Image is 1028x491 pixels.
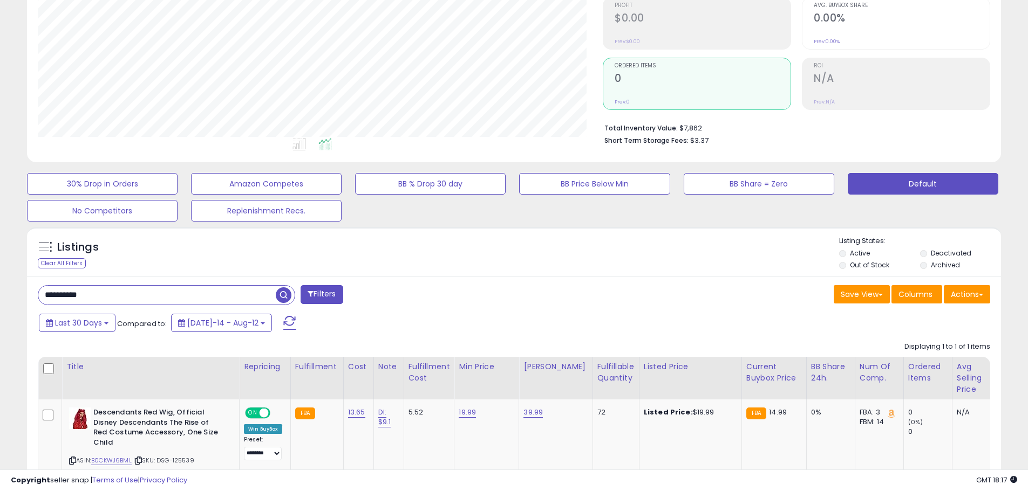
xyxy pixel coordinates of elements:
a: Privacy Policy [140,475,187,485]
button: Replenishment Recs. [191,200,342,222]
a: B0CKWJ6BML [91,456,132,465]
span: ON [246,409,260,418]
h2: 0 [615,72,791,87]
div: seller snap | | [11,475,187,486]
a: 13.65 [348,407,365,418]
b: Short Term Storage Fees: [604,136,689,145]
div: Fulfillable Quantity [597,361,635,384]
button: Filters [301,285,343,304]
button: Default [848,173,998,195]
strong: Copyright [11,475,50,485]
small: (0%) [908,418,923,426]
label: Out of Stock [850,260,889,269]
div: Fulfillment [295,361,339,372]
button: Last 30 Days [39,314,115,332]
div: Current Buybox Price [746,361,802,384]
span: 2025-09-12 18:17 GMT [976,475,1017,485]
h2: $0.00 [615,12,791,26]
div: Num of Comp. [860,361,899,384]
small: Prev: 0 [615,99,630,105]
div: Ordered Items [908,361,948,384]
div: Note [378,361,399,372]
b: Descendants Red Wig, Official Disney Descendants The Rise of Red Costume Accessory, One Size Child [93,407,224,450]
img: 41RY84IlWLL._SL40_.jpg [69,407,91,429]
button: Save View [834,285,890,303]
div: FBA: 3 [860,407,895,417]
div: Avg Selling Price [957,361,996,395]
h2: 0.00% [814,12,990,26]
button: BB Share = Zero [684,173,834,195]
div: 0 [908,427,952,437]
div: N/A [957,407,992,417]
span: $3.37 [690,135,709,146]
button: Amazon Competes [191,173,342,195]
span: Columns [898,289,932,300]
p: Listing States: [839,236,1001,246]
small: FBA [295,407,315,419]
div: Displaying 1 to 1 of 1 items [904,342,990,352]
span: | SKU: DSG-125539 [133,456,194,465]
div: 0% [811,407,847,417]
button: [DATE]-14 - Aug-12 [171,314,272,332]
span: OFF [269,409,286,418]
div: FBM: 14 [860,417,895,427]
div: $19.99 [644,407,733,417]
span: Ordered Items [615,63,791,69]
button: Columns [891,285,942,303]
button: BB Price Below Min [519,173,670,195]
small: Prev: N/A [814,99,835,105]
b: Total Inventory Value: [604,123,678,133]
h5: Listings [57,240,99,255]
button: 30% Drop in Orders [27,173,178,195]
b: Listed Price: [644,407,693,417]
div: Fulfillment Cost [409,361,450,384]
div: 0 [908,407,952,417]
button: Actions [944,285,990,303]
div: Win BuyBox [244,424,282,434]
span: Profit [615,3,791,9]
div: Cost [348,361,369,372]
li: $7,862 [604,121,982,134]
span: Avg. Buybox Share [814,3,990,9]
div: Title [66,361,235,372]
label: Deactivated [931,248,971,258]
div: BB Share 24h. [811,361,850,384]
div: Min Price [459,361,514,372]
a: Terms of Use [92,475,138,485]
div: Preset: [244,436,282,460]
div: Repricing [244,361,286,372]
div: Listed Price [644,361,737,372]
label: Archived [931,260,960,269]
a: 39.99 [523,407,543,418]
span: 14.99 [769,407,787,417]
small: Prev: 0.00% [814,38,840,45]
button: No Competitors [27,200,178,222]
small: Prev: $0.00 [615,38,640,45]
span: Compared to: [117,319,167,329]
span: Last 30 Days [55,317,102,328]
div: [PERSON_NAME] [523,361,588,372]
span: ROI [814,63,990,69]
label: Active [850,248,870,258]
a: 19.99 [459,407,476,418]
div: 72 [597,407,631,417]
a: DI: $9.1 [378,407,391,427]
div: 5.52 [409,407,446,417]
span: [DATE]-14 - Aug-12 [187,317,258,328]
small: FBA [746,407,766,419]
button: BB % Drop 30 day [355,173,506,195]
h2: N/A [814,72,990,87]
div: Clear All Filters [38,258,86,268]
